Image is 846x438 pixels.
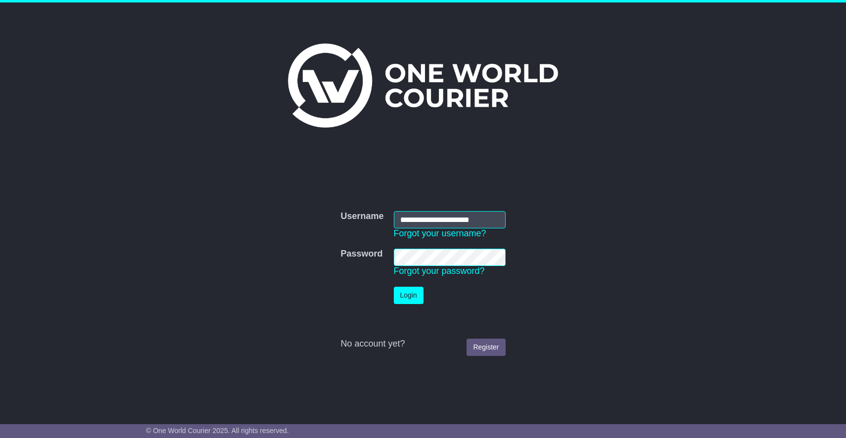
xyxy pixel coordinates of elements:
[340,211,383,222] label: Username
[146,427,289,435] span: © One World Courier 2025. All rights reserved.
[467,339,505,356] a: Register
[340,339,505,350] div: No account yet?
[394,287,423,304] button: Login
[394,228,486,238] a: Forgot your username?
[288,44,558,128] img: One World
[394,266,485,276] a: Forgot your password?
[340,249,382,260] label: Password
